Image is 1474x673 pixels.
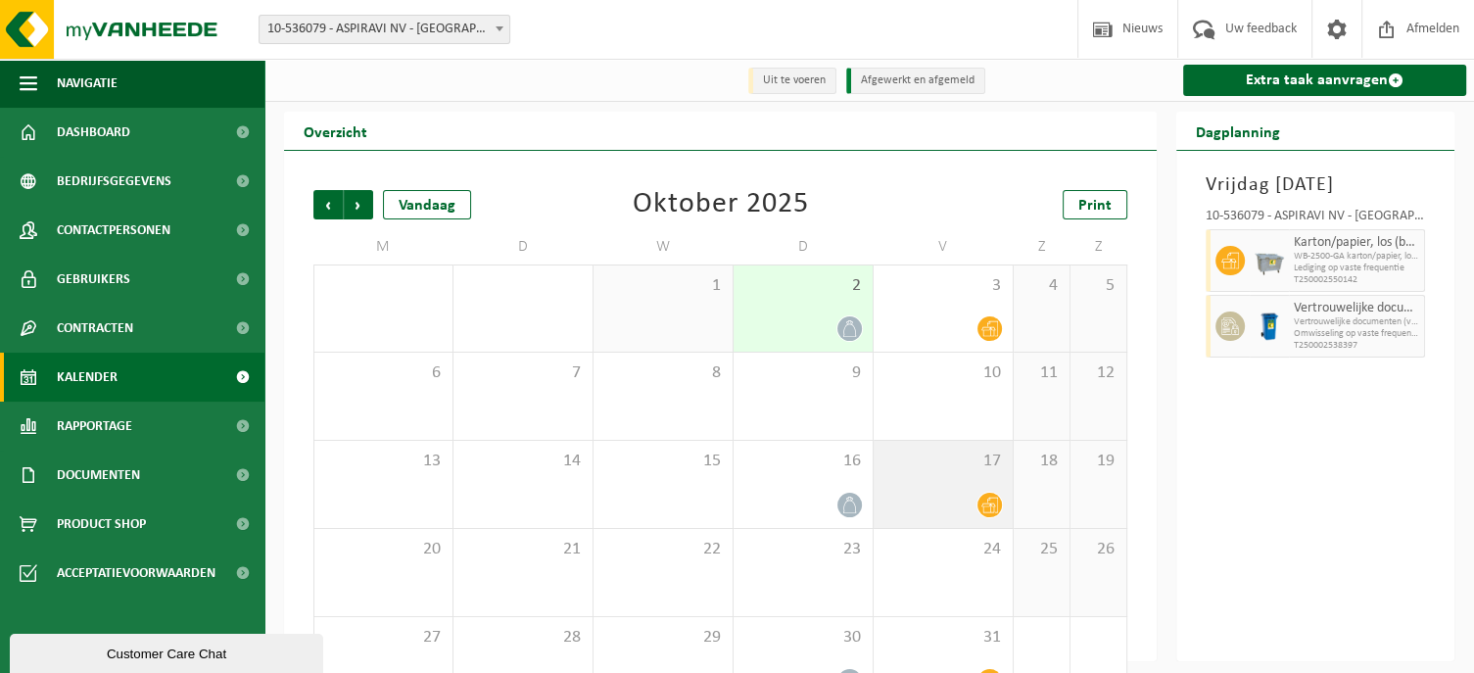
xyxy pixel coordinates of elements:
[453,229,594,264] td: D
[594,229,734,264] td: W
[883,627,1003,649] span: 31
[313,229,453,264] td: M
[1014,229,1070,264] td: Z
[463,627,583,649] span: 28
[1206,170,1425,200] h3: Vrijdag [DATE]
[603,539,723,560] span: 22
[383,190,471,219] div: Vandaag
[1294,263,1419,274] span: Lediging op vaste frequentie
[260,16,509,43] span: 10-536079 - ASPIRAVI NV - HARELBEKE
[463,539,583,560] span: 21
[633,190,809,219] div: Oktober 2025
[344,190,373,219] span: Volgende
[324,362,443,384] span: 6
[603,275,723,297] span: 1
[883,539,1003,560] span: 24
[603,451,723,472] span: 15
[1080,275,1117,297] span: 5
[57,206,170,255] span: Contactpersonen
[57,59,118,108] span: Navigatie
[734,229,874,264] td: D
[1294,235,1419,251] span: Karton/papier, los (bedrijven)
[1063,190,1127,219] a: Print
[743,451,863,472] span: 16
[324,539,443,560] span: 20
[324,627,443,649] span: 27
[748,68,836,94] li: Uit te voeren
[743,539,863,560] span: 23
[883,275,1003,297] span: 3
[1206,210,1425,229] div: 10-536079 - ASPIRAVI NV - [GEOGRAPHIC_DATA]
[1023,539,1060,560] span: 25
[57,304,133,353] span: Contracten
[1294,316,1419,328] span: Vertrouwelijke documenten (vernietiging - recyclage)
[463,451,583,472] span: 14
[1294,340,1419,352] span: T250002538397
[1070,229,1127,264] td: Z
[57,255,130,304] span: Gebruikers
[57,108,130,157] span: Dashboard
[284,112,387,150] h2: Overzicht
[743,362,863,384] span: 9
[57,500,146,549] span: Product Shop
[743,275,863,297] span: 2
[603,627,723,649] span: 29
[324,451,443,472] span: 13
[846,68,985,94] li: Afgewerkt en afgemeld
[883,362,1003,384] span: 10
[1080,362,1117,384] span: 12
[57,402,132,451] span: Rapportage
[874,229,1014,264] td: V
[259,15,510,44] span: 10-536079 - ASPIRAVI NV - HARELBEKE
[1294,301,1419,316] span: Vertrouwelijke documenten (recyclage)
[743,627,863,649] span: 30
[313,190,343,219] span: Vorige
[1023,362,1060,384] span: 11
[1023,275,1060,297] span: 4
[1080,451,1117,472] span: 19
[1176,112,1300,150] h2: Dagplanning
[1294,251,1419,263] span: WB-2500-GA karton/papier, los (bedrijven)
[883,451,1003,472] span: 17
[1294,274,1419,286] span: T250002550142
[57,157,171,206] span: Bedrijfsgegevens
[1080,539,1117,560] span: 26
[1183,65,1466,96] a: Extra taak aanvragen
[603,362,723,384] span: 8
[1078,198,1112,214] span: Print
[1255,246,1284,275] img: WB-2500-GAL-GY-01
[1023,451,1060,472] span: 18
[463,362,583,384] span: 7
[57,353,118,402] span: Kalender
[1294,328,1419,340] span: Omwisseling op vaste frequentie (incl. verwerking)
[57,549,215,598] span: Acceptatievoorwaarden
[10,630,327,673] iframe: chat widget
[1255,312,1284,341] img: WB-0240-HPE-BE-09
[57,451,140,500] span: Documenten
